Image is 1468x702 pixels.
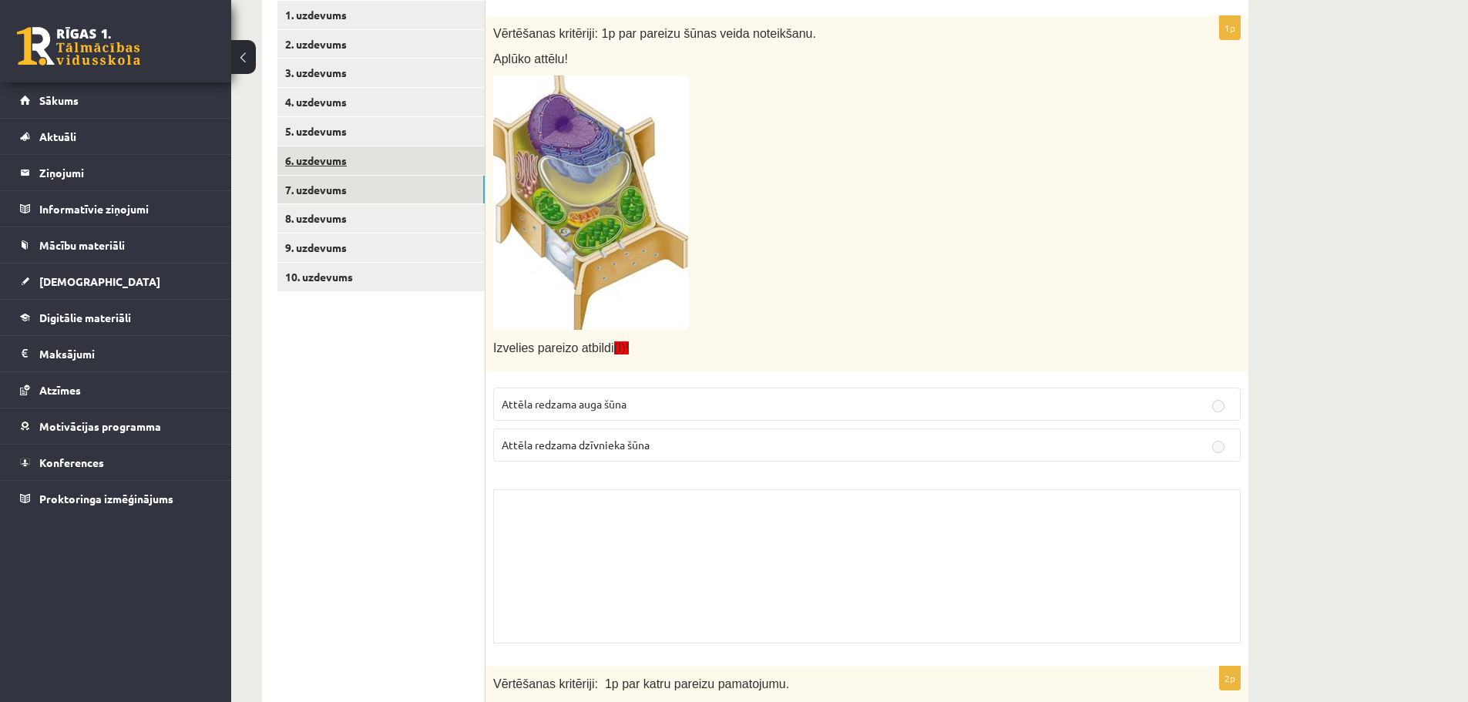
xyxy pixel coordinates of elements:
img: A diagram of a cell structure Description automatically generated [493,76,688,330]
span: [DEMOGRAPHIC_DATA] [39,274,160,288]
legend: Informatīvie ziņojumi [39,191,212,227]
a: 10. uzdevums [277,263,485,291]
span: (I)! [614,341,630,354]
a: 4. uzdevums [277,88,485,116]
a: Mācību materiāli [20,227,212,263]
span: Attēla redzama auga šūna [502,397,627,411]
a: Konferences [20,445,212,480]
input: Attēla redzama auga šūna [1212,400,1224,412]
a: Motivācijas programma [20,408,212,444]
p: 2p [1219,666,1241,690]
span: Sākums [39,93,79,107]
span: Digitālie materiāli [39,311,131,324]
input: Attēla redzama dzīvnieka šūna [1212,441,1224,453]
legend: Maksājumi [39,336,212,371]
a: 8. uzdevums [277,204,485,233]
a: 1. uzdevums [277,1,485,29]
a: Informatīvie ziņojumi [20,191,212,227]
a: 5. uzdevums [277,117,485,146]
a: 9. uzdevums [277,233,485,262]
a: 6. uzdevums [277,146,485,175]
span: Vērtēšanas kritēriji: 1p par katru pareizu pamatojumu. [493,677,789,690]
p: 1p [1219,15,1241,40]
span: Konferences [39,455,104,469]
a: Rīgas 1. Tālmācības vidusskola [17,27,140,65]
span: Motivācijas programma [39,419,161,433]
a: Maksājumi [20,336,212,371]
a: Digitālie materiāli [20,300,212,335]
a: Atzīmes [20,372,212,408]
legend: Ziņojumi [39,155,212,190]
a: 3. uzdevums [277,59,485,87]
span: Attēla redzama dzīvnieka šūna [502,438,650,452]
body: Визуальный текстовый редактор, wiswyg-editor-user-answer-47024814026680 [15,15,731,48]
a: Sākums [20,82,212,118]
span: Izvelies pareizo atbildi [493,341,629,354]
span: Aktuāli [39,129,76,143]
a: 7. uzdevums [277,176,485,204]
a: [DEMOGRAPHIC_DATA] [20,264,212,299]
span: Atzīmes [39,383,81,397]
span: Vērtēšanas kritēriji: 1p par pareizu šūnas veida noteikšanu. [493,27,816,40]
a: 2. uzdevums [277,30,485,59]
a: Aktuāli [20,119,212,154]
span: Aplūko attēlu! [493,52,568,65]
span: Proktoringa izmēģinājums [39,492,173,506]
a: Proktoringa izmēģinājums [20,481,212,516]
a: Ziņojumi [20,155,212,190]
span: Mācību materiāli [39,238,125,252]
